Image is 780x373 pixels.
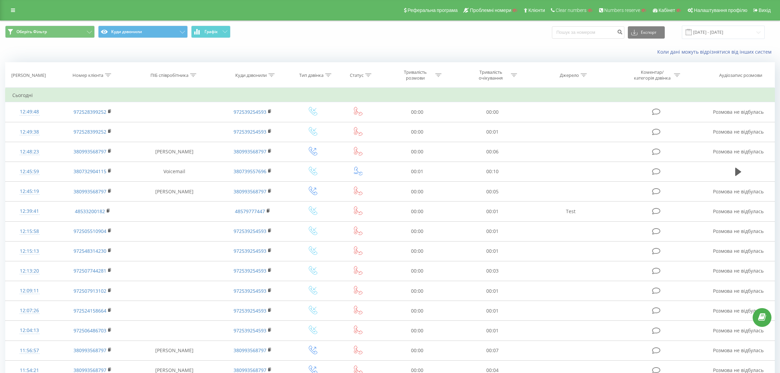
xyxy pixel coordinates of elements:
a: 972539254593 [234,128,266,135]
div: Тривалість розмови [397,69,434,81]
a: 972539254593 [234,109,266,115]
td: 00:07 [455,341,530,360]
button: Графік [191,26,230,38]
td: [PERSON_NAME] [132,142,216,162]
a: 48579777447 [235,208,265,215]
span: Розмова не відбулась [713,228,764,234]
div: Тип дзвінка [299,72,323,78]
td: 00:01 [455,221,530,241]
div: 12:45:59 [12,165,47,178]
td: 00:00 [379,142,455,162]
div: 12:15:58 [12,225,47,238]
td: 00:00 [379,102,455,122]
a: Коли дані можуть відрізнятися вiд інших систем [657,49,775,55]
div: 12:49:38 [12,125,47,139]
span: Розмова не відбулась [713,267,764,274]
td: 00:01 [455,301,530,321]
td: 00:05 [455,182,530,202]
a: 380739557696 [234,168,266,175]
span: Розмова не відбулась [713,327,764,334]
span: Розмова не відбулась [713,128,764,135]
div: Куди дзвонили [235,72,267,78]
div: 12:49:48 [12,105,47,119]
div: Аудіозапис розмови [719,72,762,78]
a: 380993568797 [234,148,266,155]
span: Реферальна програма [408,8,458,13]
td: 00:01 [455,321,530,341]
span: Розмова не відбулась [713,288,764,294]
span: Розмова не відбулась [713,188,764,195]
div: 12:04:13 [12,324,47,337]
span: Розмова не відбулась [713,208,764,215]
div: [PERSON_NAME] [11,72,46,78]
td: 00:01 [455,281,530,301]
div: 12:45:19 [12,185,47,198]
div: Коментар/категорія дзвінка [632,69,672,81]
td: 00:06 [455,142,530,162]
td: 00:00 [379,202,455,221]
div: Статус [350,72,363,78]
td: 00:00 [379,321,455,341]
a: 972505510904 [74,228,106,234]
input: Пошук за номером [552,26,624,39]
a: 972507744281 [74,267,106,274]
span: Розмова не відбулась [713,109,764,115]
td: 00:00 [379,281,455,301]
td: 00:00 [379,241,455,261]
div: 12:48:23 [12,145,47,158]
td: Сьогодні [5,88,775,102]
a: 972539254593 [234,267,266,274]
a: 972528399252 [74,128,106,135]
span: Графік [204,29,218,34]
td: 00:01 [455,122,530,142]
button: Експорт [628,26,665,39]
td: 00:00 [379,301,455,321]
td: 00:00 [379,221,455,241]
span: Клієнти [528,8,545,13]
td: Voicemail [132,162,216,181]
span: Numbers reserve [604,8,640,13]
div: ПІБ співробітника [150,72,188,78]
a: 972524158664 [74,307,106,314]
span: Розмова не відбулась [713,148,764,155]
a: 972506486703 [74,327,106,334]
a: 380993568797 [74,148,106,155]
a: 972528399252 [74,109,106,115]
div: Номер клієнта [72,72,103,78]
a: 380993568797 [74,347,106,354]
td: 00:00 [379,261,455,281]
span: Проблемні номери [470,8,511,13]
a: 380993568797 [74,188,106,195]
a: 48533200182 [75,208,105,215]
a: 972548314230 [74,248,106,254]
span: Clear numbers [556,8,586,13]
span: Оберіть Фільтр [16,29,47,34]
a: 972539254593 [234,307,266,314]
td: 00:00 [455,102,530,122]
a: 972539254593 [234,288,266,294]
span: Кабінет [659,8,675,13]
button: Оберіть Фільтр [5,26,95,38]
td: 00:03 [455,261,530,281]
span: Вихід [759,8,771,13]
button: Куди дзвонили [98,26,188,38]
td: [PERSON_NAME] [132,341,216,360]
div: 12:39:41 [12,205,47,218]
span: Розмова не відбулась [713,347,764,354]
span: Розмова не відбулась [713,248,764,254]
span: Розмова не відбулась [713,307,764,314]
a: 972539254593 [234,327,266,334]
td: Test [530,202,611,221]
a: 972539254593 [234,248,266,254]
td: [PERSON_NAME] [132,182,216,202]
a: 380993568797 [234,347,266,354]
a: 972539254593 [234,228,266,234]
span: Налаштування профілю [694,8,747,13]
td: 00:00 [379,122,455,142]
div: 12:07:26 [12,304,47,317]
div: 12:15:13 [12,245,47,258]
div: 11:56:57 [12,344,47,357]
td: 00:01 [455,241,530,261]
div: Тривалість очікування [473,69,509,81]
td: 00:00 [379,182,455,202]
